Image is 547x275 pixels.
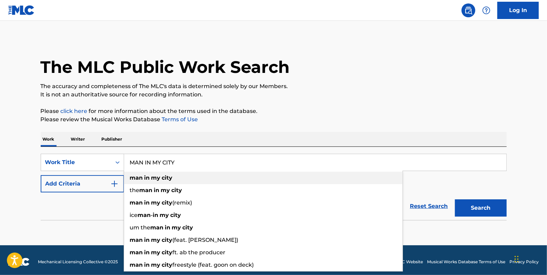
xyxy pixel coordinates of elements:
[154,187,160,193] strong: in
[8,5,35,15] img: MLC Logo
[138,212,151,218] strong: man
[160,212,169,218] strong: my
[161,116,198,123] a: Terms of Use
[140,187,153,193] strong: man
[144,199,150,206] strong: in
[130,199,143,206] strong: man
[427,259,505,265] a: Musical Works Database Terms of Use
[387,259,423,265] a: The MLC Website
[61,108,88,114] a: click here
[144,262,150,268] strong: in
[183,224,193,231] strong: city
[69,132,87,146] p: Writer
[162,174,173,181] strong: city
[151,249,161,256] strong: my
[130,224,151,231] span: um the
[173,249,226,256] span: ft. ab the producer
[407,199,452,214] a: Reset Search
[165,224,171,231] strong: in
[151,237,161,243] strong: my
[144,237,150,243] strong: in
[171,212,181,218] strong: city
[513,242,547,275] iframe: Chat Widget
[41,107,507,115] p: Please for more information about the terms used in the database.
[151,174,161,181] strong: my
[38,259,118,265] span: Mechanical Licensing Collective © 2025
[509,259,539,265] a: Privacy Policy
[515,249,519,269] div: Drag
[151,212,153,218] span: -
[151,199,161,206] strong: my
[162,199,173,206] strong: city
[497,2,539,19] a: Log In
[172,224,181,231] strong: my
[100,132,124,146] p: Publisher
[41,115,507,124] p: Please review the Musical Works Database
[41,132,57,146] p: Work
[162,262,173,268] strong: city
[110,180,119,188] img: 9d2ae6d4665cec9f34b9.svg
[41,82,507,91] p: The accuracy and completeness of The MLC's data is determined solely by our Members.
[161,187,170,193] strong: my
[153,212,159,218] strong: in
[144,249,150,256] strong: in
[162,237,173,243] strong: city
[45,158,107,167] div: Work Title
[41,175,124,192] button: Add Criteria
[144,174,150,181] strong: in
[173,237,239,243] span: (feat. [PERSON_NAME])
[41,91,507,99] p: It is not an authoritative source for recording information.
[462,3,475,17] a: Public Search
[479,3,493,17] div: Help
[455,199,507,217] button: Search
[173,199,192,206] span: (remix)
[151,224,164,231] strong: man
[482,6,490,15] img: help
[130,174,143,181] strong: man
[151,262,161,268] strong: my
[173,262,254,268] span: freestyle (feat. goon on deck)
[130,212,138,218] span: ice
[130,187,140,193] span: the
[464,6,473,15] img: search
[41,57,290,77] h1: The MLC Public Work Search
[130,237,143,243] strong: man
[172,187,182,193] strong: city
[130,262,143,268] strong: man
[162,249,173,256] strong: city
[41,154,507,220] form: Search Form
[130,249,143,256] strong: man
